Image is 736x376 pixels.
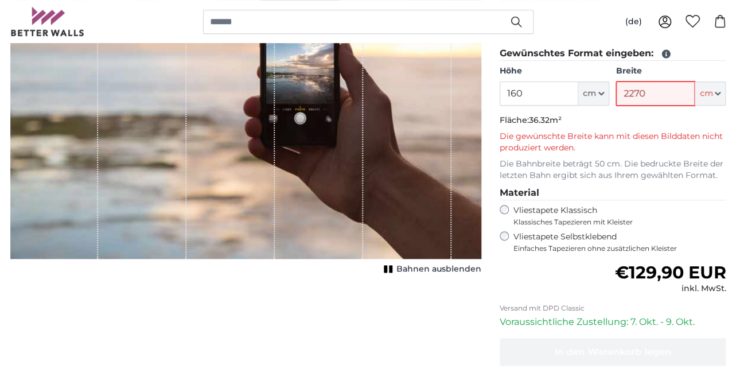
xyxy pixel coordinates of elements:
[616,11,651,32] button: (de)
[500,115,726,126] p: Fläche:
[10,7,85,36] img: Betterwalls
[513,205,716,227] label: Vliestapete Klassisch
[500,131,726,154] p: Die gewünschte Breite kann mit diesen Bilddaten nicht produziert werden.
[500,304,726,313] p: Versand mit DPD Classic
[513,218,716,227] span: Klassisches Tapezieren mit Kleister
[695,82,726,106] button: cm
[616,65,726,77] label: Breite
[513,244,726,253] span: Einfaches Tapezieren ohne zusätzlichen Kleister
[396,263,481,275] span: Bahnen ausblenden
[500,315,726,329] p: Voraussichtliche Zustellung: 7. Okt. - 9. Okt.
[500,46,726,61] legend: Gewünschtes Format eingeben:
[513,231,726,253] label: Vliestapete Selbstklebend
[614,283,726,294] div: inkl. MwSt.
[500,65,609,77] label: Höhe
[554,346,671,357] span: In den Warenkorb legen
[583,88,596,99] span: cm
[578,82,609,106] button: cm
[614,262,726,283] span: €129,90 EUR
[500,186,726,200] legend: Material
[380,261,481,277] button: Bahnen ausblenden
[699,88,712,99] span: cm
[529,115,562,125] span: 36.32m²
[500,338,726,366] button: In den Warenkorb legen
[500,158,726,181] p: Die Bahnbreite beträgt 50 cm. Die bedruckte Breite der letzten Bahn ergibt sich aus Ihrem gewählt...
